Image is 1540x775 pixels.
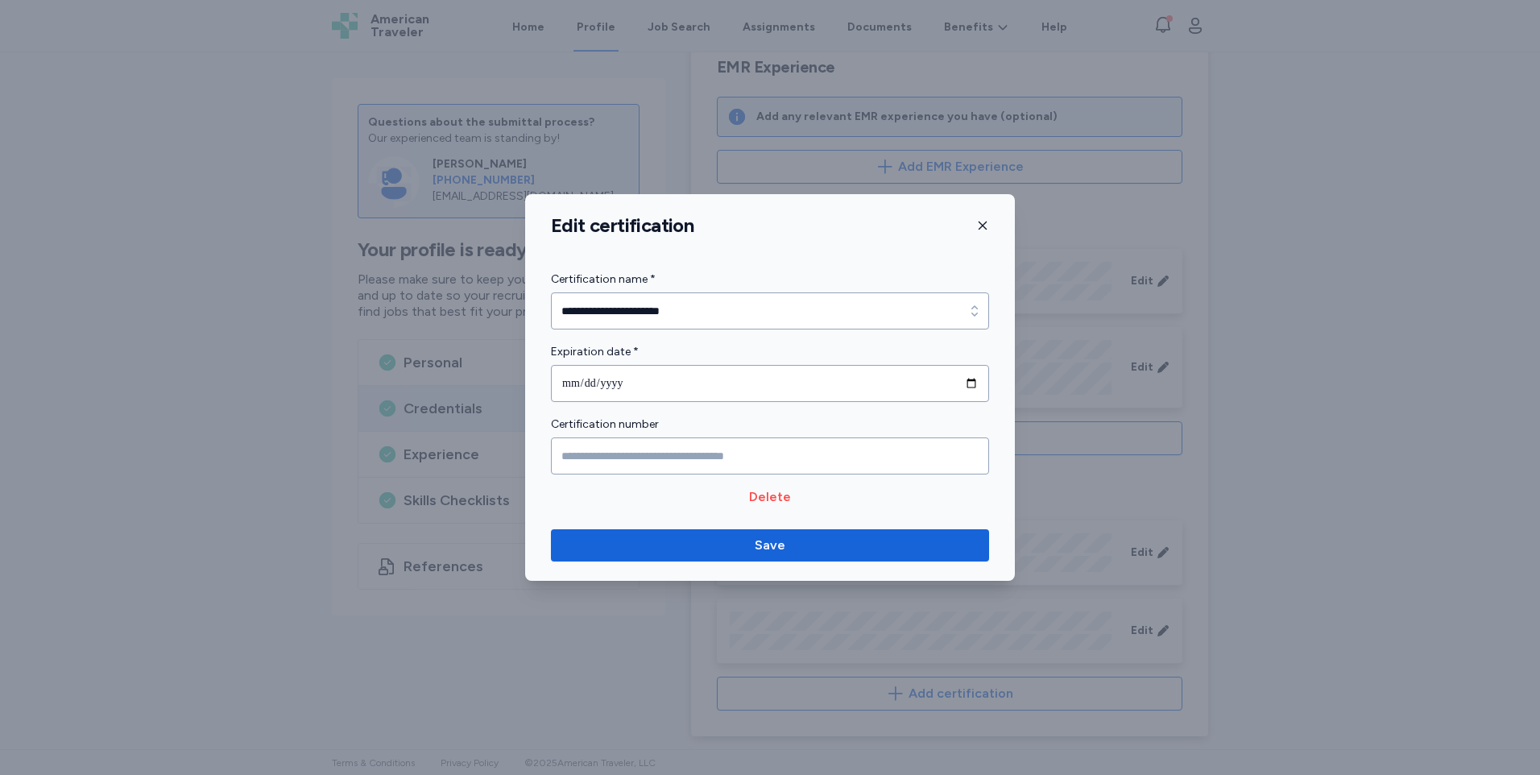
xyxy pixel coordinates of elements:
[551,270,989,289] label: Certification name *
[551,342,989,362] label: Expiration date *
[551,437,989,475] input: Certification number
[551,529,989,562] button: Save
[551,213,693,238] h1: Edit certification
[551,415,989,434] label: Certification number
[749,487,791,507] span: Delete
[755,536,785,555] span: Save
[551,487,989,507] button: Delete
